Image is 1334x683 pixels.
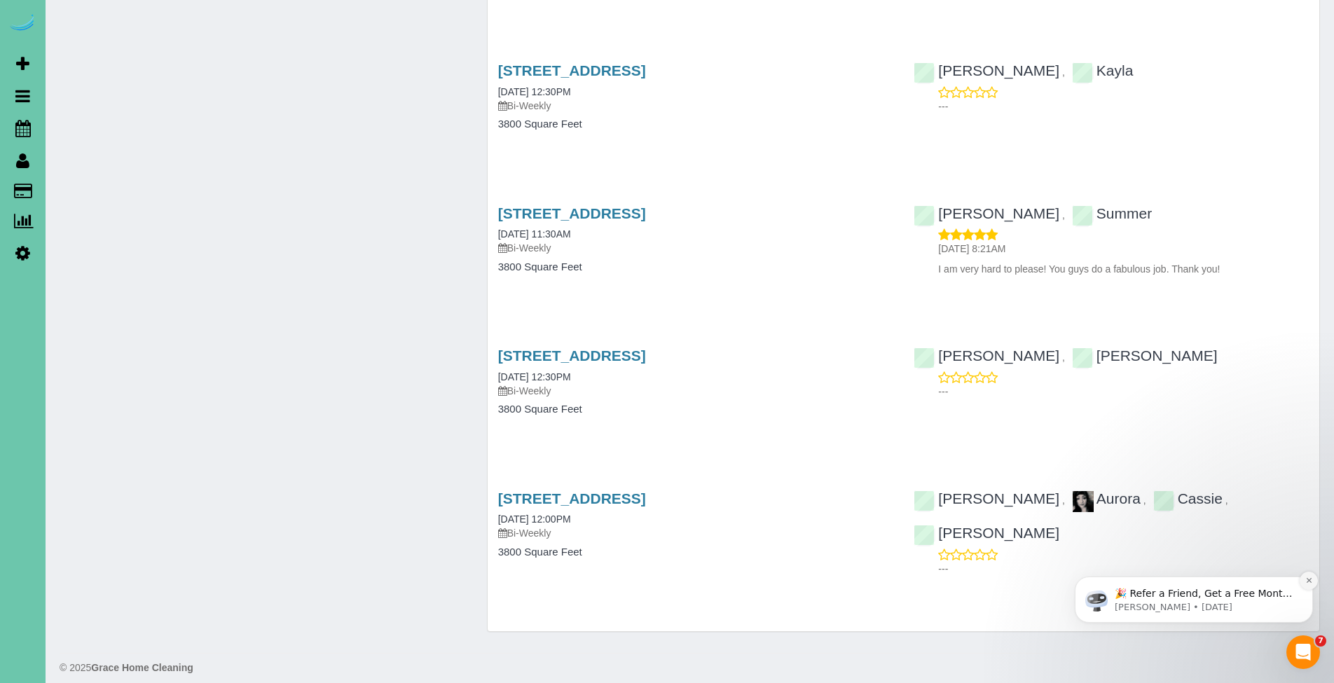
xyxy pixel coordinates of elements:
a: [PERSON_NAME] [914,205,1059,221]
a: [STREET_ADDRESS] [498,62,646,78]
h4: 3800 Square Feet [498,118,893,130]
p: --- [938,385,1309,399]
h4: 3800 Square Feet [498,546,893,558]
iframe: Intercom notifications message [1054,489,1334,645]
h4: 3800 Square Feet [498,403,893,415]
p: --- [938,562,1309,576]
a: [STREET_ADDRESS] [498,347,646,364]
h4: 3800 Square Feet [498,261,893,273]
span: , [1062,352,1065,363]
div: © 2025 [60,661,1320,675]
a: Kayla [1072,62,1134,78]
a: [PERSON_NAME] [914,62,1059,78]
p: Bi-Weekly [498,241,893,255]
p: --- [938,99,1309,113]
div: message notification from Ellie, 1w ago. 🎉 Refer a Friend, Get a Free Month! 🎉 Love Automaid? Sha... [21,88,259,134]
span: 7 [1315,635,1326,647]
p: [DATE] 8:21AM [938,242,1309,256]
p: Bi-Weekly [498,99,893,113]
img: Profile image for Ellie [32,100,54,123]
a: [PERSON_NAME] [914,347,1059,364]
a: [STREET_ADDRESS] [498,205,646,221]
span: , [1062,67,1065,78]
iframe: Intercom live chat [1286,635,1320,669]
p: Bi-Weekly [498,526,893,540]
a: [PERSON_NAME] [914,490,1059,506]
a: [PERSON_NAME] [914,525,1059,541]
p: 🎉 Refer a Friend, Get a Free Month! 🎉 Love Automaid? Share the love! When you refer a friend who ... [61,98,242,112]
a: [DATE] 12:30PM [498,86,571,97]
a: Summer [1072,205,1152,221]
a: [DATE] 12:30PM [498,371,571,382]
img: Automaid Logo [8,14,36,34]
p: Bi-Weekly [498,384,893,398]
strong: Grace Home Cleaning [91,662,193,673]
span: , [1062,209,1065,221]
a: [DATE] 12:00PM [498,513,571,525]
p: I am very hard to please! You guys do a fabulous job. Thank you! [938,262,1309,276]
a: [DATE] 11:30AM [498,228,571,240]
a: [PERSON_NAME] [1072,347,1218,364]
a: [STREET_ADDRESS] [498,490,646,506]
button: Dismiss notification [246,83,264,101]
p: Message from Ellie, sent 1w ago [61,112,242,125]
